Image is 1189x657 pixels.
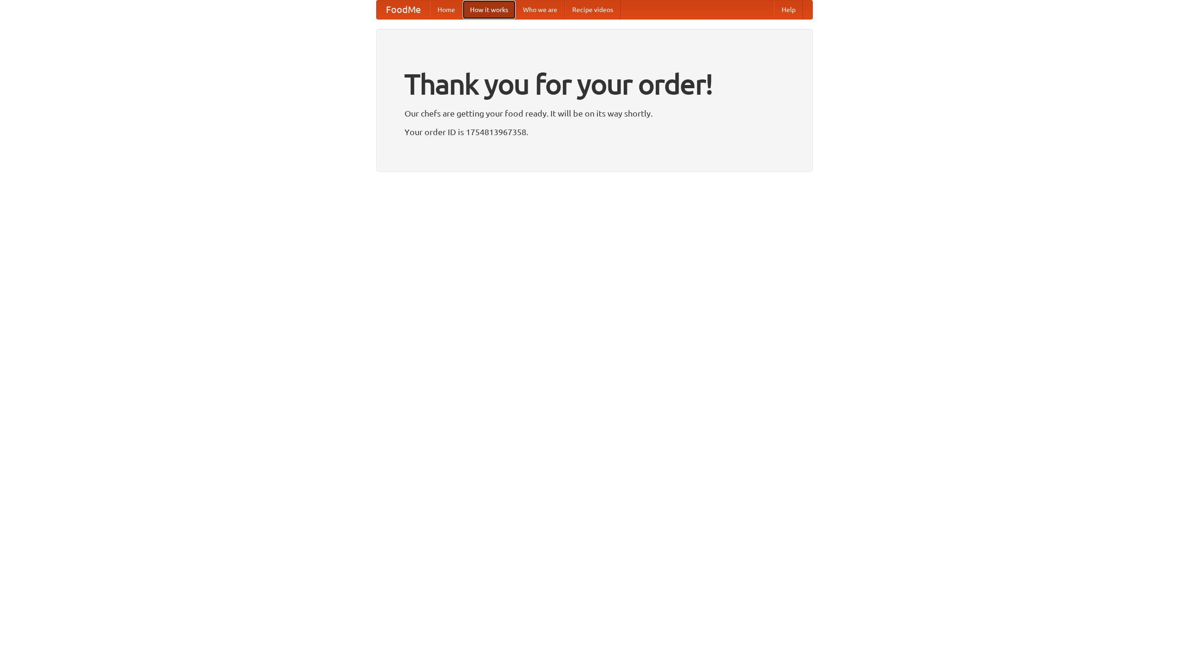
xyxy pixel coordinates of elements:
[405,62,784,106] h1: Thank you for your order!
[516,0,565,19] a: Who we are
[774,0,803,19] a: Help
[405,106,784,120] p: Our chefs are getting your food ready. It will be on its way shortly.
[565,0,621,19] a: Recipe videos
[430,0,463,19] a: Home
[405,125,784,139] p: Your order ID is 1754813967358.
[463,0,516,19] a: How it works
[377,0,430,19] a: FoodMe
